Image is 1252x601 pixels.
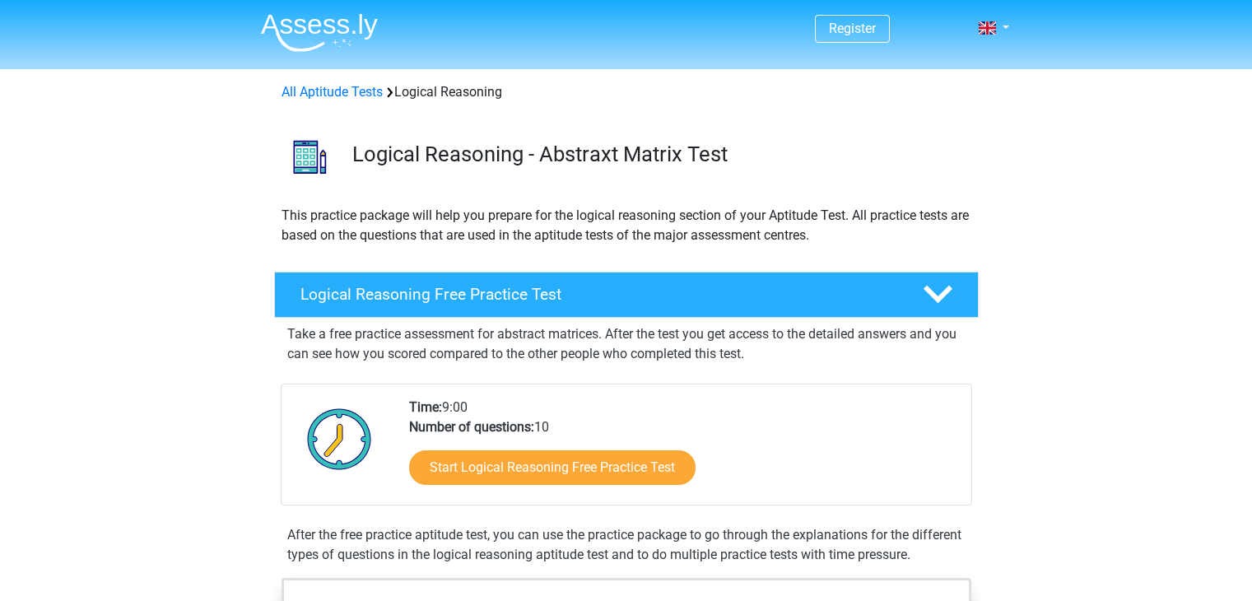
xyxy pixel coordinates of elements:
[275,122,345,192] img: logical reasoning
[409,399,442,415] b: Time:
[282,84,383,100] a: All Aptitude Tests
[261,13,378,52] img: Assessly
[298,398,381,480] img: Clock
[829,21,876,36] a: Register
[397,398,970,505] div: 9:00 10
[409,450,696,485] a: Start Logical Reasoning Free Practice Test
[275,82,978,102] div: Logical Reasoning
[352,142,966,167] h3: Logical Reasoning - Abstraxt Matrix Test
[282,206,971,245] p: This practice package will help you prepare for the logical reasoning section of your Aptitude Te...
[300,285,896,304] h4: Logical Reasoning Free Practice Test
[409,419,534,435] b: Number of questions:
[281,525,972,565] div: After the free practice aptitude test, you can use the practice package to go through the explana...
[268,272,985,318] a: Logical Reasoning Free Practice Test
[287,324,966,364] p: Take a free practice assessment for abstract matrices. After the test you get access to the detai...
